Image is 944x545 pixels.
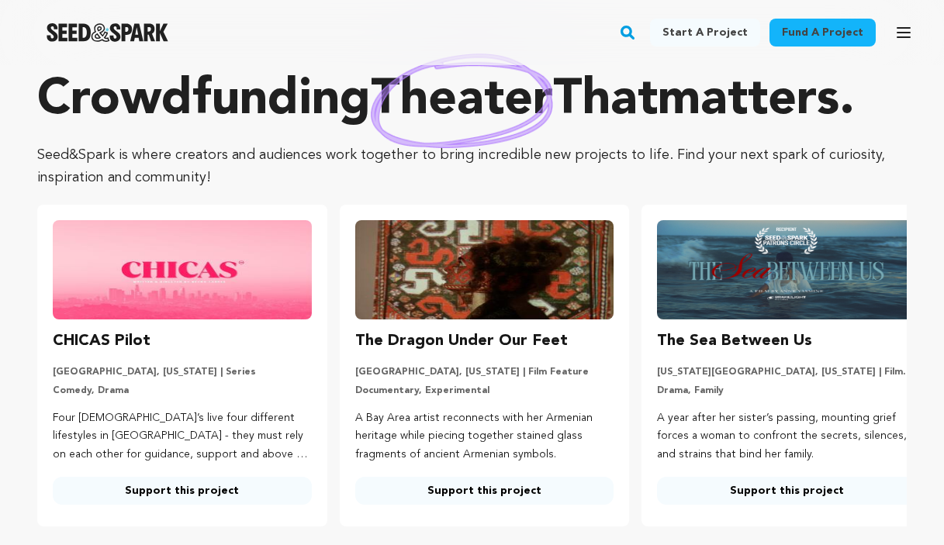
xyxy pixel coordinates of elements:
[53,329,150,354] h3: CHICAS Pilot
[53,409,312,464] p: Four [DEMOGRAPHIC_DATA]’s live four different lifestyles in [GEOGRAPHIC_DATA] - they must rely on...
[657,329,812,354] h3: The Sea Between Us
[37,144,907,189] p: Seed&Spark is where creators and audiences work together to bring incredible new projects to life...
[53,366,312,378] p: [GEOGRAPHIC_DATA], [US_STATE] | Series
[53,477,312,505] a: Support this project
[657,366,916,378] p: [US_STATE][GEOGRAPHIC_DATA], [US_STATE] | Film Short
[657,220,916,319] img: The Sea Between Us image
[355,220,614,319] img: The Dragon Under Our Feet image
[47,23,168,42] a: Seed&Spark Homepage
[658,76,839,126] span: matters
[657,385,916,397] p: Drama, Family
[355,477,614,505] a: Support this project
[355,385,614,397] p: Documentary, Experimental
[657,409,916,464] p: A year after her sister’s passing, mounting grief forces a woman to confront the secrets, silence...
[657,477,916,505] a: Support this project
[650,19,760,47] a: Start a project
[769,19,876,47] a: Fund a project
[355,366,614,378] p: [GEOGRAPHIC_DATA], [US_STATE] | Film Feature
[53,385,312,397] p: Comedy, Drama
[53,220,312,319] img: CHICAS Pilot image
[355,409,614,464] p: A Bay Area artist reconnects with her Armenian heritage while piecing together stained glass frag...
[37,70,907,132] p: Crowdfunding that .
[47,23,168,42] img: Seed&Spark Logo Dark Mode
[371,53,553,147] img: hand sketched image
[355,329,568,354] h3: The Dragon Under Our Feet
